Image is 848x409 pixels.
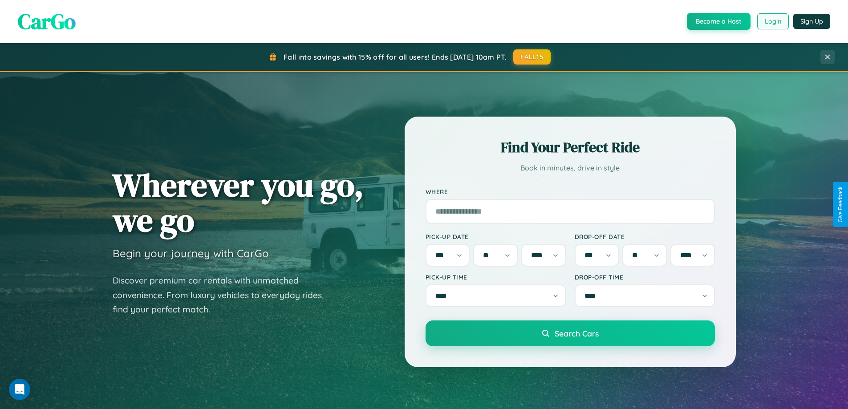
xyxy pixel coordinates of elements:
button: Sign Up [793,14,830,29]
label: Drop-off Date [575,233,715,240]
h1: Wherever you go, we go [113,167,364,238]
div: Give Feedback [837,186,844,223]
label: Where [426,188,715,195]
label: Pick-up Date [426,233,566,240]
span: Fall into savings with 15% off for all users! Ends [DATE] 10am PT. [284,53,507,61]
span: Search Cars [555,328,599,338]
button: FALL15 [513,49,551,65]
label: Pick-up Time [426,273,566,281]
label: Drop-off Time [575,273,715,281]
p: Book in minutes, drive in style [426,162,715,174]
h2: Find Your Perfect Ride [426,138,715,157]
p: Discover premium car rentals with unmatched convenience. From luxury vehicles to everyday rides, ... [113,273,335,317]
button: Login [757,13,789,29]
h3: Begin your journey with CarGo [113,247,269,260]
button: Become a Host [687,13,751,30]
iframe: Intercom live chat [9,379,30,400]
span: CarGo [18,7,76,36]
button: Search Cars [426,320,715,346]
